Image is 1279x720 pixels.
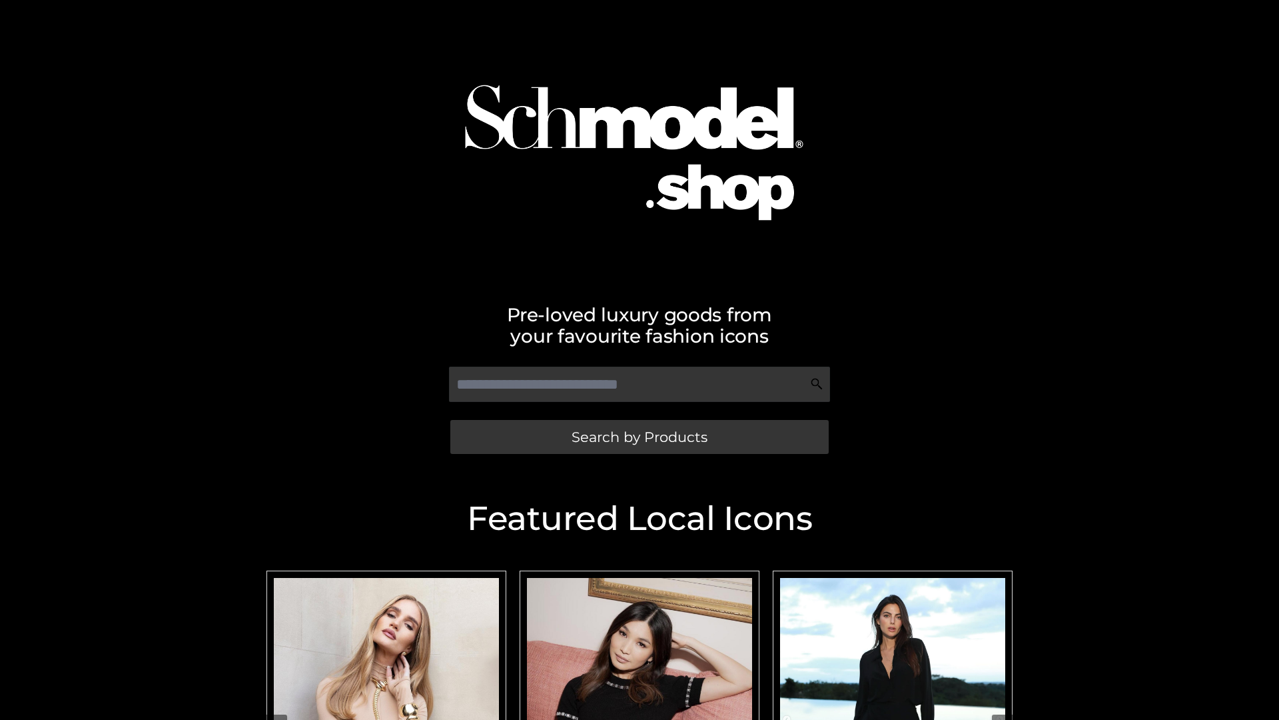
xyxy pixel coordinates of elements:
a: Search by Products [450,420,829,454]
span: Search by Products [572,430,707,444]
img: Search Icon [810,377,823,391]
h2: Pre-loved luxury goods from your favourite fashion icons [260,304,1019,347]
h2: Featured Local Icons​ [260,502,1019,535]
